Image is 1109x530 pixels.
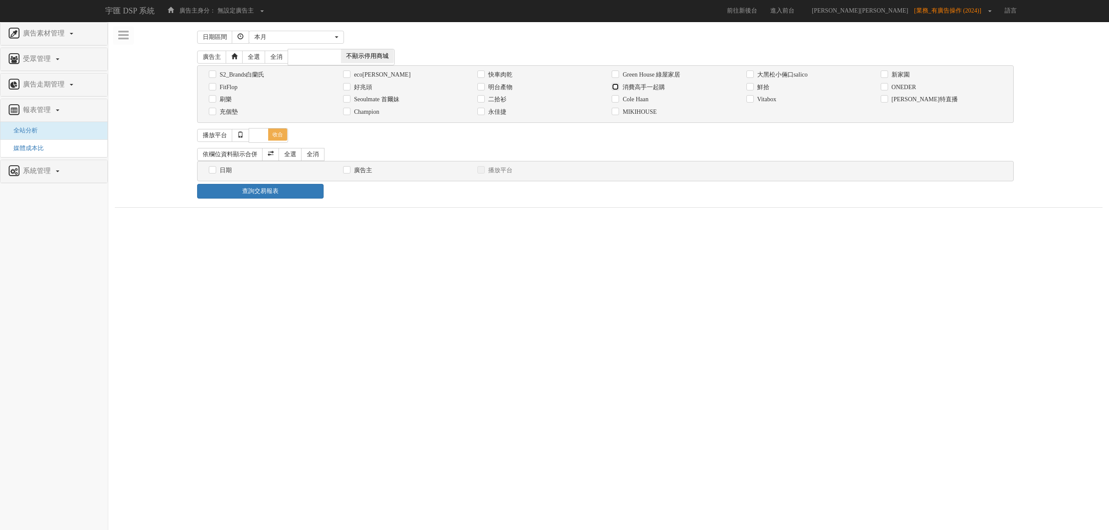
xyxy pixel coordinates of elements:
label: 二拾衫 [486,95,506,104]
a: 查詢交易報表 [197,184,324,199]
label: MIKIHOUSE [620,108,657,116]
a: 廣告走期管理 [7,78,101,92]
a: 媒體成本比 [7,145,44,151]
span: 收合 [268,128,287,141]
a: 全選 [279,148,302,161]
span: 不顯示停用商城 [341,49,394,63]
label: 廣告主 [352,166,372,175]
label: 新家園 [889,71,910,79]
span: [業務_有廣告操作 (2024)] [914,7,986,14]
label: [PERSON_NAME]特直播 [889,95,958,104]
label: Green House 綠屋家居 [620,71,680,79]
label: Cole Haan [620,95,648,104]
span: 無設定廣告主 [217,7,254,14]
span: 受眾管理 [21,55,55,62]
a: 報表管理 [7,103,101,117]
span: 廣告主身分： [179,7,216,14]
label: Champion [352,108,379,116]
label: 明台產物 [486,83,512,92]
label: Seoulmate 首爾妹 [352,95,399,104]
a: 全選 [242,51,266,64]
label: Vitabox [755,95,776,104]
label: 永佳捷 [486,108,506,116]
a: 全消 [301,148,324,161]
a: 廣告素材管理 [7,27,101,41]
label: 日期 [217,166,232,175]
a: 系統管理 [7,164,101,178]
span: 廣告素材管理 [21,29,69,37]
label: 充個墊 [217,108,238,116]
label: 好兆頭 [352,83,372,92]
button: 本月 [249,31,344,44]
span: [PERSON_NAME][PERSON_NAME] [807,7,912,14]
label: 消費高手一起購 [620,83,665,92]
label: ONEDER [889,83,916,92]
div: 本月 [254,33,333,42]
label: 大黑松小倆口salico [755,71,808,79]
label: 播放平台 [486,166,512,175]
a: 全消 [265,51,288,64]
label: eco[PERSON_NAME] [352,71,411,79]
span: 系統管理 [21,167,55,174]
a: 全站分析 [7,127,38,134]
span: 報表管理 [21,106,55,113]
label: FitFlop [217,83,237,92]
span: 廣告走期管理 [21,80,69,88]
a: 受眾管理 [7,52,101,66]
label: 刷樂 [217,95,232,104]
label: 快車肉乾 [486,71,512,79]
label: S2_Brands白蘭氏 [217,71,264,79]
label: 鮮拾 [755,83,769,92]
